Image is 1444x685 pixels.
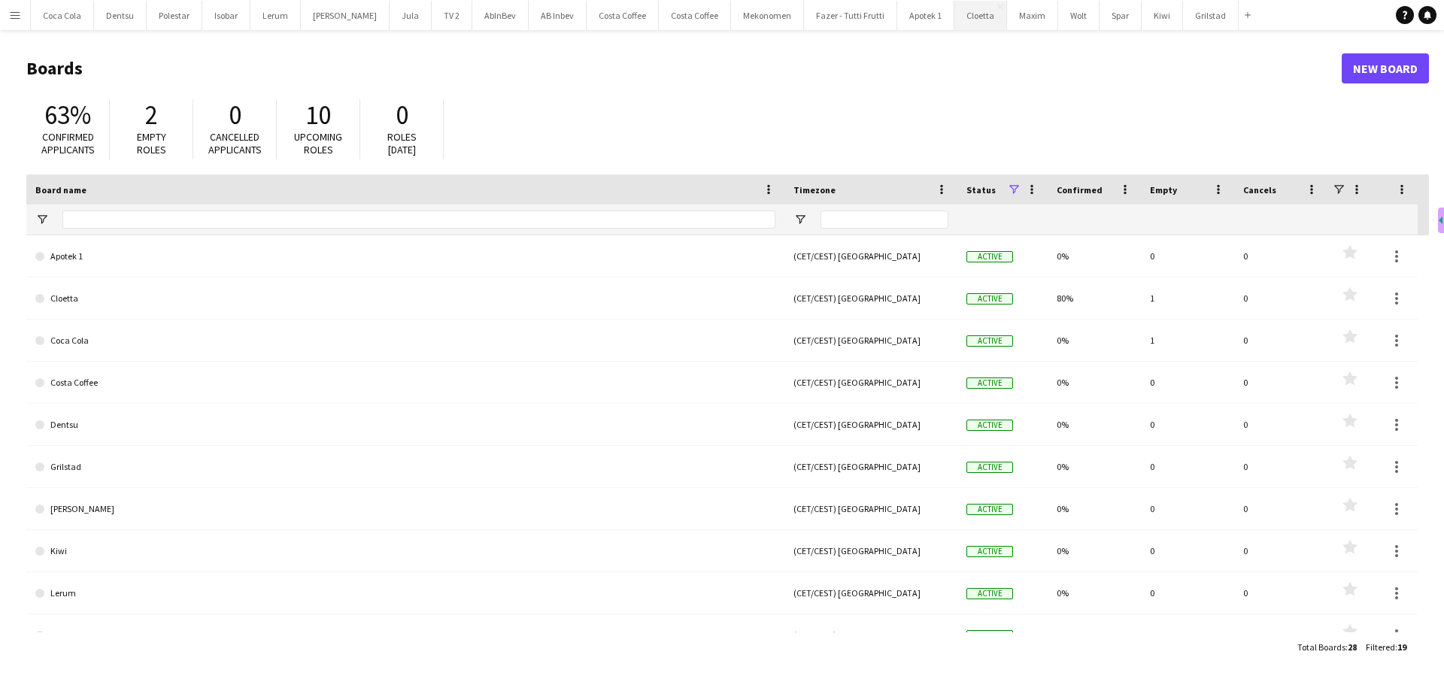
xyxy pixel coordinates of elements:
[35,446,775,488] a: Grilstad
[659,1,731,30] button: Costa Coffee
[1100,1,1142,30] button: Spar
[897,1,954,30] button: Apotek 1
[1150,184,1177,195] span: Empty
[387,130,417,156] span: Roles [DATE]
[1048,614,1141,656] div: 0%
[1141,572,1234,614] div: 0
[301,1,390,30] button: [PERSON_NAME]
[1366,632,1406,662] div: :
[966,588,1013,599] span: Active
[1141,277,1234,319] div: 1
[1141,446,1234,487] div: 0
[1234,530,1327,571] div: 0
[1048,572,1141,614] div: 0%
[1234,572,1327,614] div: 0
[966,335,1013,347] span: Active
[44,99,91,132] span: 63%
[1243,184,1276,195] span: Cancels
[1057,184,1103,195] span: Confirmed
[1348,641,1357,653] span: 28
[1297,641,1345,653] span: Total Boards
[731,1,804,30] button: Mekonomen
[1234,488,1327,529] div: 0
[35,235,775,277] a: Apotek 1
[1234,235,1327,277] div: 0
[250,1,301,30] button: Lerum
[966,293,1013,305] span: Active
[1141,404,1234,445] div: 0
[1141,530,1234,571] div: 0
[35,404,775,446] a: Dentsu
[587,1,659,30] button: Costa Coffee
[41,130,95,156] span: Confirmed applicants
[35,184,86,195] span: Board name
[1142,1,1183,30] button: Kiwi
[1141,362,1234,403] div: 0
[35,213,49,226] button: Open Filter Menu
[137,130,166,156] span: Empty roles
[1058,1,1100,30] button: Wolt
[31,1,94,30] button: Coca Cola
[966,420,1013,431] span: Active
[1234,404,1327,445] div: 0
[1048,530,1141,571] div: 0%
[1141,235,1234,277] div: 0
[396,99,408,132] span: 0
[94,1,147,30] button: Dentsu
[35,488,775,530] a: [PERSON_NAME]
[35,277,775,320] a: Cloetta
[966,377,1013,389] span: Active
[1234,277,1327,319] div: 0
[432,1,472,30] button: TV 2
[1234,446,1327,487] div: 0
[1141,614,1234,656] div: 0
[35,614,775,656] a: Maxim
[1141,320,1234,361] div: 1
[966,184,996,195] span: Status
[1007,1,1058,30] button: Maxim
[1048,277,1141,319] div: 80%
[793,184,836,195] span: Timezone
[1048,235,1141,277] div: 0%
[1297,632,1357,662] div: :
[35,320,775,362] a: Coca Cola
[1234,614,1327,656] div: 0
[147,1,202,30] button: Polestar
[1141,488,1234,529] div: 0
[784,572,957,614] div: (CET/CEST) [GEOGRAPHIC_DATA]
[305,99,331,132] span: 10
[62,211,775,229] input: Board name Filter Input
[202,1,250,30] button: Isobar
[35,362,775,404] a: Costa Coffee
[784,404,957,445] div: (CET/CEST) [GEOGRAPHIC_DATA]
[229,99,241,132] span: 0
[966,462,1013,473] span: Active
[1183,1,1239,30] button: Grilstad
[35,572,775,614] a: Lerum
[784,614,957,656] div: (CET/CEST) [GEOGRAPHIC_DATA]
[784,320,957,361] div: (CET/CEST) [GEOGRAPHIC_DATA]
[966,546,1013,557] span: Active
[784,446,957,487] div: (CET/CEST) [GEOGRAPHIC_DATA]
[804,1,897,30] button: Fazer - Tutti Frutti
[1048,362,1141,403] div: 0%
[294,130,342,156] span: Upcoming roles
[35,530,775,572] a: Kiwi
[784,530,957,571] div: (CET/CEST) [GEOGRAPHIC_DATA]
[784,235,957,277] div: (CET/CEST) [GEOGRAPHIC_DATA]
[472,1,529,30] button: AbInBev
[784,362,957,403] div: (CET/CEST) [GEOGRAPHIC_DATA]
[1048,404,1141,445] div: 0%
[1234,320,1327,361] div: 0
[821,211,948,229] input: Timezone Filter Input
[26,57,1342,80] h1: Boards
[1048,488,1141,529] div: 0%
[1048,320,1141,361] div: 0%
[966,504,1013,515] span: Active
[1397,641,1406,653] span: 19
[1234,362,1327,403] div: 0
[1342,53,1429,83] a: New Board
[390,1,432,30] button: Jula
[145,99,158,132] span: 2
[966,251,1013,262] span: Active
